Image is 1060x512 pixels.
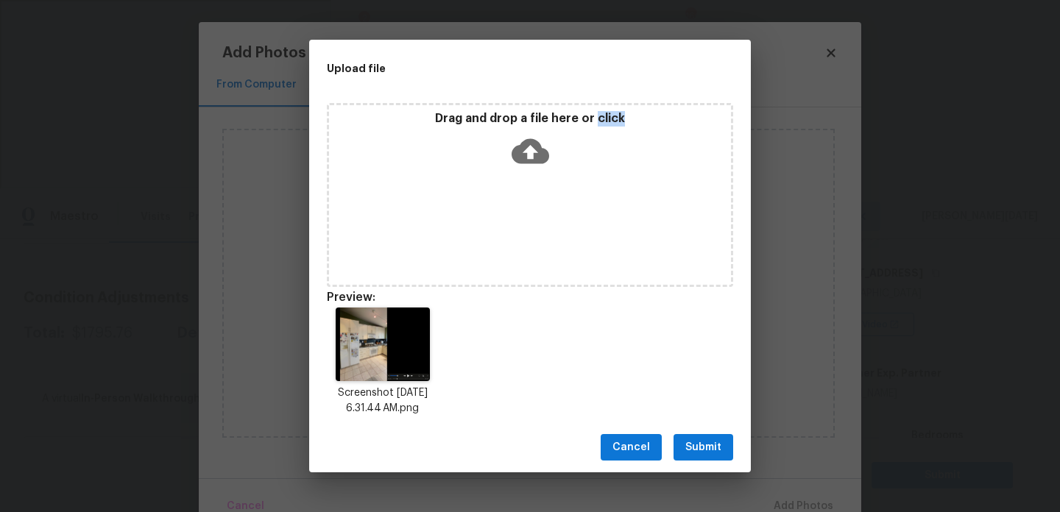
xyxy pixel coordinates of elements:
[601,434,662,461] button: Cancel
[329,111,731,127] p: Drag and drop a file here or click
[336,307,429,381] img: P95kolb8zxxQQAAAABJRU5ErkJggg==
[685,438,721,457] span: Submit
[674,434,733,461] button: Submit
[327,60,667,77] h2: Upload file
[327,385,439,416] p: Screenshot [DATE] 6.31.44 AM.png
[612,438,650,457] span: Cancel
